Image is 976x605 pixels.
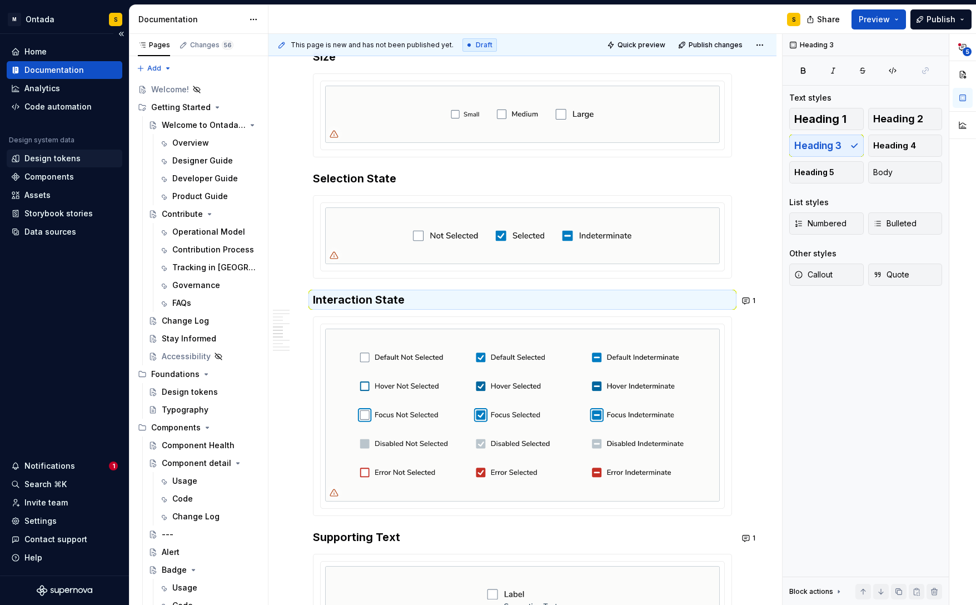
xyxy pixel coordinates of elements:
a: Documentation [7,61,122,79]
div: Block actions [789,587,833,596]
div: Developer Guide [172,173,238,184]
div: M [8,13,21,26]
button: Heading 2 [868,108,943,130]
div: Design system data [9,136,74,145]
a: Storybook stories [7,205,122,222]
div: Usage [172,475,197,487]
a: Overview [155,134,263,152]
a: Alert [144,543,263,561]
div: Data sources [24,226,76,237]
div: Notifications [24,460,75,472]
div: Search ⌘K [24,479,67,490]
button: Notifications1 [7,457,122,475]
span: Add [147,64,161,73]
a: Code [155,490,263,508]
a: Change Log [144,312,263,330]
a: Code automation [7,98,122,116]
button: Quick preview [604,37,670,53]
div: List styles [789,197,829,208]
div: Documentation [138,14,243,25]
span: Heading 1 [794,113,846,125]
a: Settings [7,512,122,530]
button: Preview [851,9,906,29]
div: Changes [190,41,233,49]
div: Help [24,552,42,563]
h3: Supporting Text [313,529,732,545]
div: Other styles [789,248,836,259]
div: Analytics [24,83,60,94]
div: Change Log [162,315,209,326]
button: Help [7,549,122,567]
span: Quote [873,269,909,280]
span: 5 [963,47,972,56]
a: Invite team [7,494,122,512]
div: Text styles [789,92,831,103]
span: Callout [794,269,833,280]
div: Usage [172,582,197,593]
div: Badge [162,564,187,576]
button: Heading 5 [789,161,864,184]
div: Code automation [24,101,92,112]
a: --- [144,525,263,543]
a: Usage [155,579,263,597]
div: Component detail [162,458,231,469]
span: Heading 2 [873,113,923,125]
h3: Selection State [313,171,732,186]
div: Components [133,419,263,437]
button: Bulleted [868,212,943,235]
div: Designer Guide [172,155,233,166]
a: Component Health [144,437,263,454]
a: Change Log [155,508,263,525]
a: Data sources [7,223,122,241]
div: Pages [138,41,170,49]
div: Documentation [24,65,84,76]
button: Share [801,9,847,29]
div: Contribute [162,209,203,220]
button: Numbered [789,212,864,235]
a: FAQs [155,294,263,312]
div: Storybook stories [24,208,93,219]
a: Typography [144,401,263,419]
div: FAQs [172,297,191,309]
span: 1 [109,462,118,470]
div: Welcome to Ontada Design System [162,120,246,131]
a: Operational Model [155,223,263,241]
div: Governance [172,280,220,291]
span: Draft [476,41,492,49]
span: Numbered [794,218,846,229]
div: Design tokens [24,153,81,164]
div: Getting Started [151,102,211,113]
a: Assets [7,186,122,204]
svg: Supernova Logo [37,585,92,596]
span: Share [817,14,840,25]
div: Alert [162,547,180,558]
div: Getting Started [133,98,263,116]
div: Ontada [26,14,54,25]
div: Contribution Process [172,244,254,255]
button: Heading 1 [789,108,864,130]
div: Invite team [24,497,68,508]
h3: Size [313,49,732,65]
a: Contribution Process [155,241,263,259]
div: Tracking in [GEOGRAPHIC_DATA] [172,262,257,273]
div: Block actions [789,584,843,599]
a: Badge [144,561,263,579]
a: Home [7,43,122,61]
span: Publish [927,14,955,25]
div: Components [151,422,201,433]
div: Contact support [24,534,87,545]
span: 56 [222,41,233,49]
div: Component Health [162,440,235,451]
div: Code [172,493,193,504]
span: Bulleted [873,218,917,229]
a: Usage [155,472,263,490]
div: Assets [24,190,51,201]
a: Designer Guide [155,152,263,170]
button: MOntadaS [2,7,127,31]
div: Overview [172,137,209,148]
span: Preview [859,14,890,25]
div: S [114,15,118,24]
button: Search ⌘K [7,475,122,493]
span: This page is new and has not been published yet. [291,41,454,49]
div: Foundations [133,365,263,383]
